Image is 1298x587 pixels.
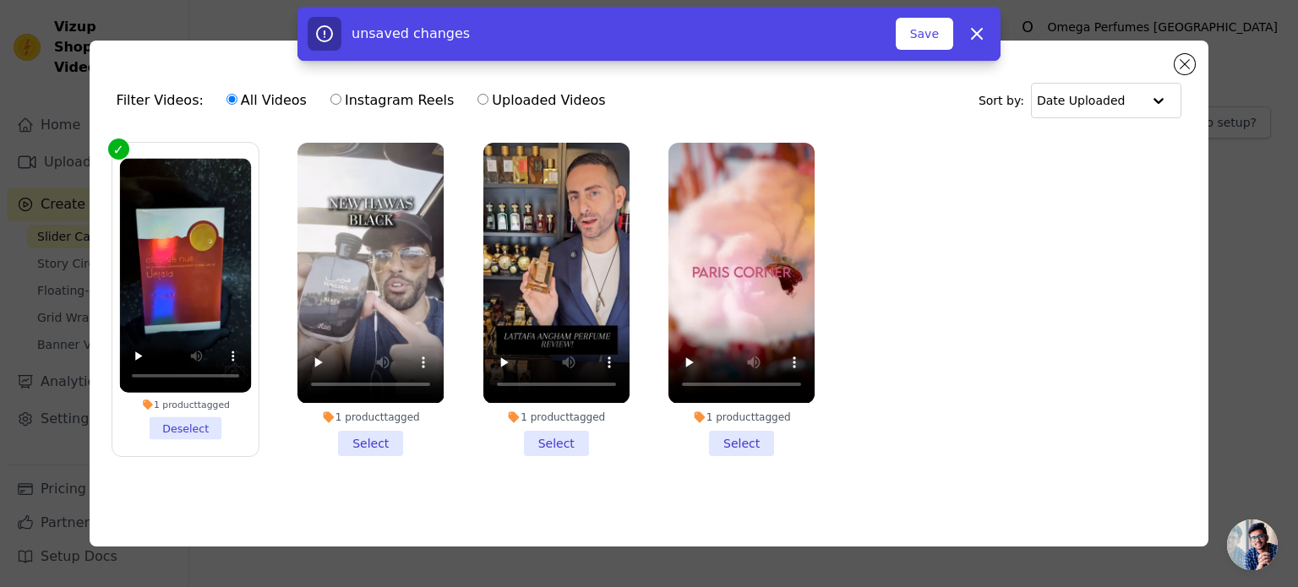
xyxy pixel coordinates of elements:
[1227,519,1278,570] a: Open chat
[352,25,470,41] span: unsaved changes
[477,90,606,111] label: Uploaded Videos
[896,18,953,50] button: Save
[117,81,615,120] div: Filter Videos:
[119,399,251,411] div: 1 product tagged
[226,90,308,111] label: All Videos
[668,410,815,424] div: 1 product tagged
[330,90,455,111] label: Instagram Reels
[483,410,630,424] div: 1 product tagged
[297,410,444,424] div: 1 product tagged
[979,83,1182,118] div: Sort by:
